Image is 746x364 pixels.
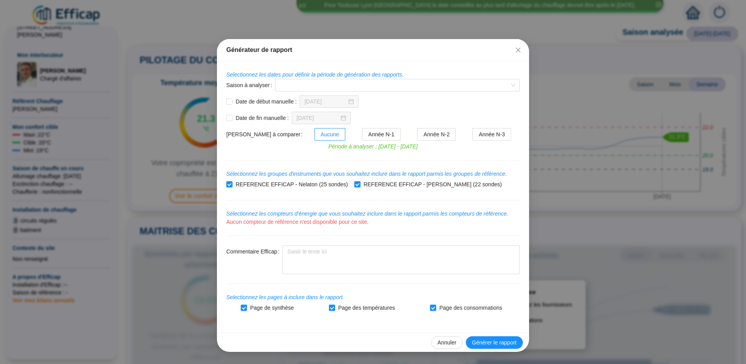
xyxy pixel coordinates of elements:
span: REFERENCE EFFICAP - [PERSON_NAME] (22 sondes) [361,180,505,189]
span: Année N-1 [368,131,394,137]
textarea: Commentaire Efficap [282,245,520,274]
span: Année N-3 [479,131,505,137]
i: Période à analyser : [DATE] - [DATE] [328,143,417,150]
button: Annuler [431,336,462,349]
span: Aucun compteur de référence n'est disponible pour ce site. [226,219,369,225]
label: Période à comparer [226,128,306,141]
span: Page des températures [335,304,398,312]
i: Selectionnez les dates pour définir la période de génération des rapports. [226,71,404,78]
button: Générer le rapport [466,336,523,349]
i: Sélectionnez les compteurs d'énergie que vous souhaitez inclure dans le rapport parmis les compte... [226,211,508,217]
div: Générateur de rapport [226,45,520,55]
label: Saison à analyser [226,79,275,91]
span: Annuler [437,339,456,347]
span: Page de synthèse [247,304,297,312]
span: Générer le rapport [472,339,517,347]
span: Date de début manuelle : [233,98,300,106]
i: Selectionnez les pages à inclure dans le rapport. [226,294,344,300]
span: Aucune [321,131,339,137]
span: Année N-2 [423,131,449,137]
span: Date de fin manuelle : [233,114,292,122]
span: Page des consommations [436,304,505,312]
button: Close [512,44,524,56]
input: Sélectionner une date [297,114,339,122]
i: Sélectionnez les groupes d'instruments que vous souhaitez inclure dans le rapport parmis les grou... [226,171,507,177]
label: Commentaire Efficap [226,245,282,258]
span: REFERENCE EFFICAP - Nelaton (25 sondes) [233,180,351,189]
span: Fermer [512,47,524,53]
input: Sélectionner une date [304,98,347,106]
span: close [515,47,521,53]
